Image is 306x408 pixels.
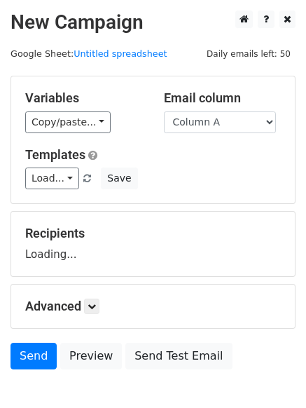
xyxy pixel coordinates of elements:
a: Preview [60,343,122,369]
button: Save [101,168,137,189]
a: Daily emails left: 50 [202,48,295,59]
h5: Recipients [25,226,281,241]
a: Copy/paste... [25,111,111,133]
h5: Email column [164,90,281,106]
span: Daily emails left: 50 [202,46,295,62]
a: Templates [25,147,85,162]
a: Load... [25,168,79,189]
a: Untitled spreadsheet [74,48,167,59]
small: Google Sheet: [11,48,167,59]
a: Send Test Email [125,343,232,369]
h5: Advanced [25,299,281,314]
a: Send [11,343,57,369]
h2: New Campaign [11,11,295,34]
div: Loading... [25,226,281,262]
h5: Variables [25,90,143,106]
